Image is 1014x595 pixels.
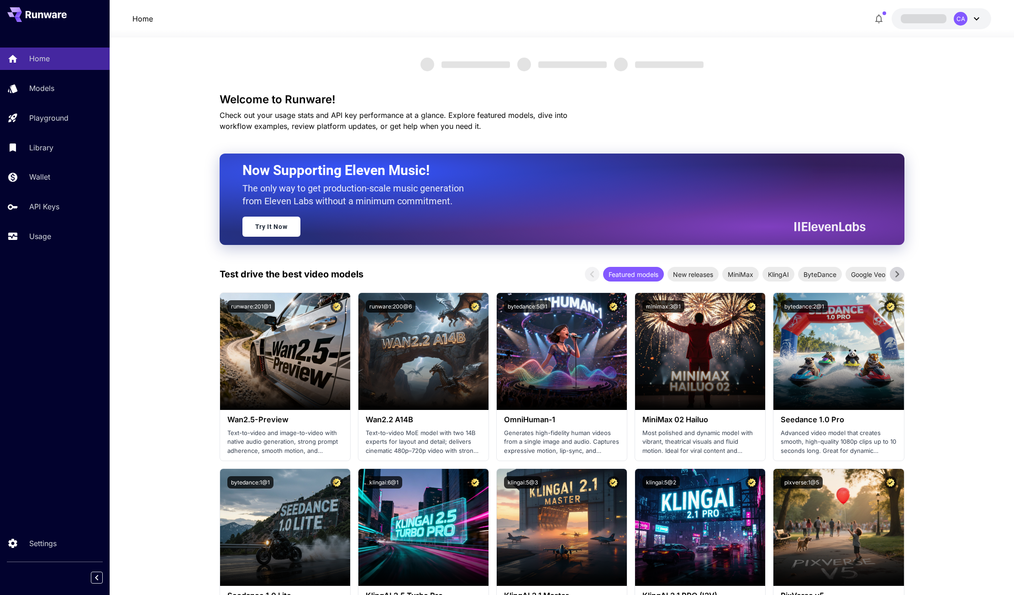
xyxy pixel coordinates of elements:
h3: Wan2.5-Preview [227,415,343,424]
button: bytedance:1@1 [227,476,273,489]
button: Certified Model – Vetted for best performance and includes a commercial license. [331,476,343,489]
button: Certified Model – Vetted for best performance and includes a commercial license. [607,476,620,489]
img: alt [497,293,627,410]
div: Featured models [603,267,664,282]
button: Certified Model – Vetted for best performance and includes a commercial license. [746,476,758,489]
h3: Seedance 1.0 Pro [781,415,896,424]
button: runware:200@6 [366,300,415,313]
img: alt [773,293,904,410]
p: Settings [29,538,57,549]
div: MiniMax [722,267,759,282]
div: Collapse sidebar [98,569,110,586]
div: KlingAI [762,267,794,282]
button: Certified Model – Vetted for best performance and includes a commercial license. [884,300,897,313]
button: klingai:5@2 [642,476,680,489]
span: Google Veo [846,270,891,279]
button: klingai:6@1 [366,476,402,489]
div: ByteDance [798,267,842,282]
div: CA [954,12,967,26]
p: Usage [29,231,51,242]
a: Try It Now [242,217,300,237]
img: alt [773,469,904,586]
span: MiniMax [722,270,759,279]
div: Google Veo [846,267,891,282]
button: klingai:5@3 [504,476,541,489]
p: Home [29,53,50,64]
span: ByteDance [798,270,842,279]
button: bytedance:2@1 [781,300,828,313]
span: KlingAI [762,270,794,279]
button: Certified Model – Vetted for best performance and includes a commercial license. [331,300,343,313]
h3: OmniHuman‑1 [504,415,620,424]
img: alt [635,293,765,410]
p: The only way to get production-scale music generation from Eleven Labs without a minimum commitment. [242,182,471,207]
button: Certified Model – Vetted for best performance and includes a commercial license. [469,476,481,489]
button: CA [892,8,991,29]
span: Check out your usage stats and API key performance at a glance. Explore featured models, dive int... [220,111,567,131]
button: Certified Model – Vetted for best performance and includes a commercial license. [469,300,481,313]
button: minimax:3@1 [642,300,684,313]
button: Collapse sidebar [91,572,103,584]
p: Generates high-fidelity human videos from a single image and audio. Captures expressive motion, l... [504,429,620,456]
button: bytedance:5@1 [504,300,551,313]
p: Library [29,142,53,153]
nav: breadcrumb [132,13,153,24]
h3: Wan2.2 A14B [366,415,481,424]
p: Text-to-video and image-to-video with native audio generation, strong prompt adherence, smooth mo... [227,429,343,456]
span: New releases [667,270,719,279]
p: Most polished and dynamic model with vibrant, theatrical visuals and fluid motion. Ideal for vira... [642,429,758,456]
img: alt [220,293,350,410]
h3: MiniMax 02 Hailuo [642,415,758,424]
button: runware:201@1 [227,300,275,313]
div: New releases [667,267,719,282]
img: alt [358,293,489,410]
span: Featured models [603,270,664,279]
button: Certified Model – Vetted for best performance and includes a commercial license. [884,476,897,489]
img: alt [358,469,489,586]
a: Home [132,13,153,24]
p: Models [29,83,54,94]
h2: Now Supporting Eleven Music! [242,162,859,179]
p: Test drive the best video models [220,267,363,281]
p: Advanced video model that creates smooth, high-quality 1080p clips up to 10 seconds long. Great f... [781,429,896,456]
p: Text-to-video MoE model with two 14B experts for layout and detail; delivers cinematic 480p–720p ... [366,429,481,456]
img: alt [635,469,765,586]
button: pixverse:1@5 [781,476,823,489]
button: Certified Model – Vetted for best performance and includes a commercial license. [607,300,620,313]
img: alt [497,469,627,586]
p: Wallet [29,171,50,182]
h3: Welcome to Runware! [220,93,904,106]
p: API Keys [29,201,59,212]
button: Certified Model – Vetted for best performance and includes a commercial license. [746,300,758,313]
img: alt [220,469,350,586]
p: Playground [29,112,68,123]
